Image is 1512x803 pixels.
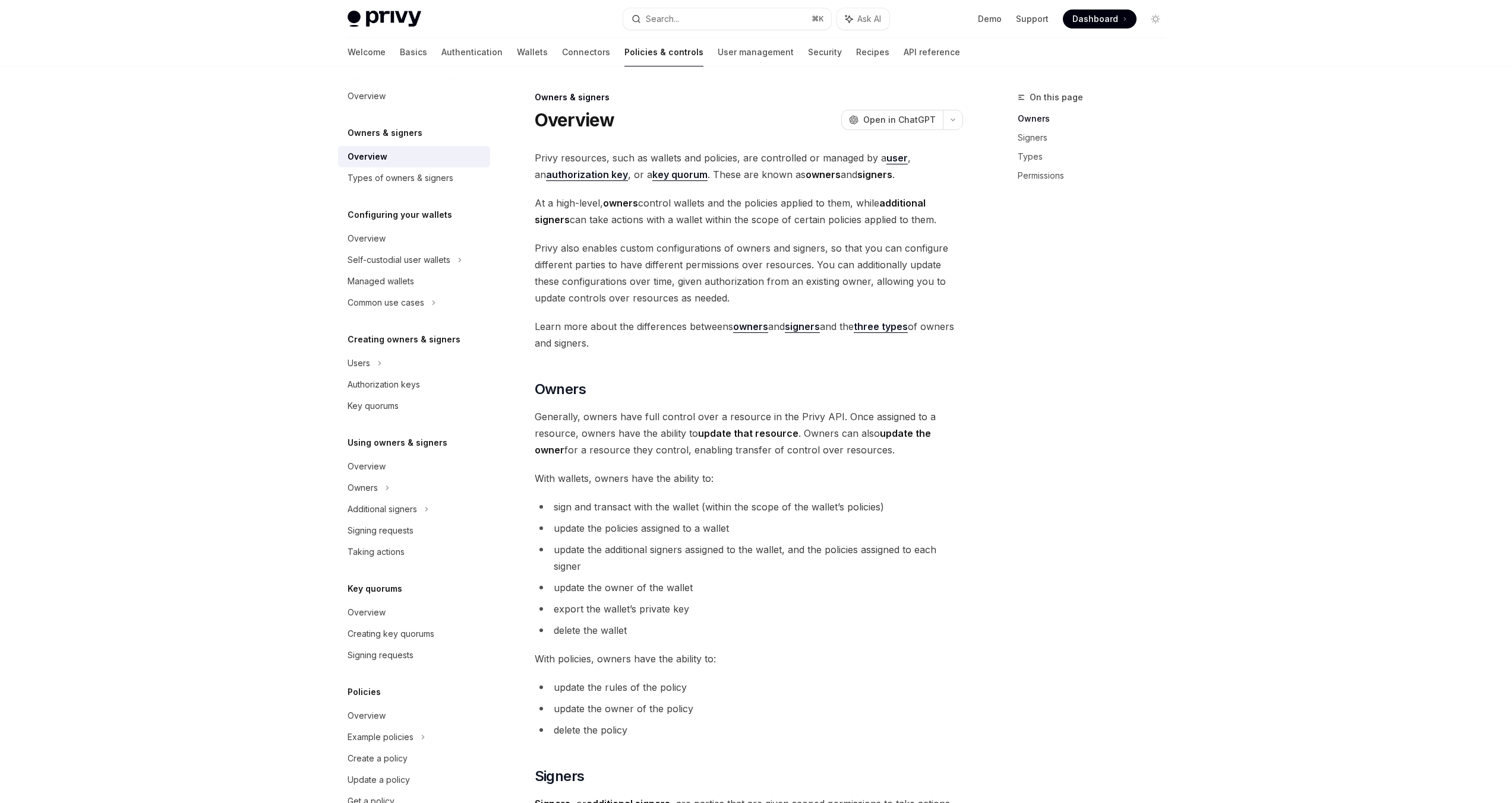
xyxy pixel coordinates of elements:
a: Key quorums [338,395,490,417]
strong: owners [603,197,638,209]
strong: update that resource [698,427,798,439]
span: update the additional signers assigned to the wallet, and the policies assigned to each signer [554,544,936,572]
strong: owners [733,320,768,332]
div: Taking actions [348,545,405,559]
span: Privy resources, such as wallets and policies, are controlled or managed by a , an , or a . These... [535,150,963,183]
a: Demo [978,13,1002,25]
a: Authentication [441,38,503,66]
span: At a high-level, control wallets and the policies applied to them, while can take actions with a ... [535,195,963,228]
div: Signing requests [348,648,413,662]
li: update the rules of the policy [535,679,963,696]
a: Basics [400,38,427,66]
span: With wallets, owners have the ability to: [535,470,963,487]
a: Dashboard [1063,9,1137,28]
a: Overview [338,602,490,623]
div: Types of owners & signers [348,171,453,185]
a: Creating key quorums [338,623,490,645]
span: Owners [535,380,586,399]
a: Policies & controls [624,38,703,66]
div: Overview [348,231,386,246]
a: Authorization keys [338,374,490,395]
a: Types [1018,147,1175,166]
div: Common use cases [348,296,424,310]
div: Overview [348,459,386,474]
a: Signing requests [338,520,490,541]
span: Open in ChatGPT [863,114,936,126]
span: Learn more about the differences betweens and and the of owners and signers. [535,318,963,351]
h5: Creating owners & signers [348,332,460,347]
div: Users [348,356,370,370]
div: Signing requests [348,523,413,538]
button: Toggle dark mode [1146,9,1165,28]
h5: Policies [348,685,381,699]
a: Update a policy [338,769,490,791]
div: Overview [348,605,386,620]
button: Open in ChatGPT [841,110,943,130]
span: ⌘ K [812,14,824,24]
a: API reference [904,38,960,66]
a: user [886,152,908,164]
span: Signers [535,767,585,786]
a: Recipes [856,38,889,66]
div: Update a policy [348,773,410,787]
span: update the owner of the wallet [554,582,693,593]
img: light logo [348,11,421,27]
h1: Overview [535,109,615,131]
a: key quorum [652,169,708,181]
span: On this page [1030,90,1083,104]
a: Owners [1018,109,1175,128]
div: Overview [348,150,387,164]
div: Self-custodial user wallets [348,253,450,267]
h5: Owners & signers [348,126,422,140]
a: authorization key [546,169,628,181]
a: Overview [338,85,490,107]
div: Overview [348,709,386,723]
button: Search...⌘K [623,8,831,30]
button: Ask AI [837,8,889,30]
h5: Configuring your wallets [348,208,452,222]
div: Search... [646,12,679,26]
div: Key quorums [348,399,399,413]
a: Permissions [1018,166,1175,185]
div: Creating key quorums [348,627,434,641]
strong: three types [854,320,908,332]
div: Managed wallets [348,274,414,288]
strong: signers [785,320,820,332]
div: Owners [348,481,378,495]
a: signers [785,320,820,333]
span: Ask AI [857,13,881,25]
span: export the wallet’s private key [554,603,689,615]
span: update the policies assigned to a wallet [554,522,729,534]
span: delete the wallet [554,624,627,636]
h5: Key quorums [348,582,402,596]
strong: signers [857,169,892,180]
div: Additional signers [348,502,417,516]
li: update the owner of the policy [535,700,963,717]
span: Dashboard [1072,13,1118,25]
a: Managed wallets [338,271,490,292]
span: With policies, owners have the ability to: [535,650,963,667]
a: User management [718,38,794,66]
a: Signers [1018,128,1175,147]
a: Connectors [562,38,610,66]
li: delete the policy [535,722,963,738]
a: Support [1016,13,1049,25]
strong: owners [806,169,841,180]
a: Wallets [517,38,548,66]
h5: Using owners & signers [348,436,447,450]
span: Privy also enables custom configurations of owners and signers, so that you can configure differe... [535,240,963,306]
span: Generally, owners have full control over a resource in the Privy API. Once assigned to a resource... [535,408,963,458]
div: Authorization keys [348,377,420,392]
a: Overview [338,456,490,477]
span: sign and transact with the wallet (within the scope of the wallet’s policies) [554,501,884,513]
div: Example policies [348,730,413,744]
a: Overview [338,705,490,726]
a: Overview [338,146,490,167]
div: Owners & signers [535,91,963,103]
div: Overview [348,89,386,103]
a: Taking actions [338,541,490,563]
a: Create a policy [338,748,490,769]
